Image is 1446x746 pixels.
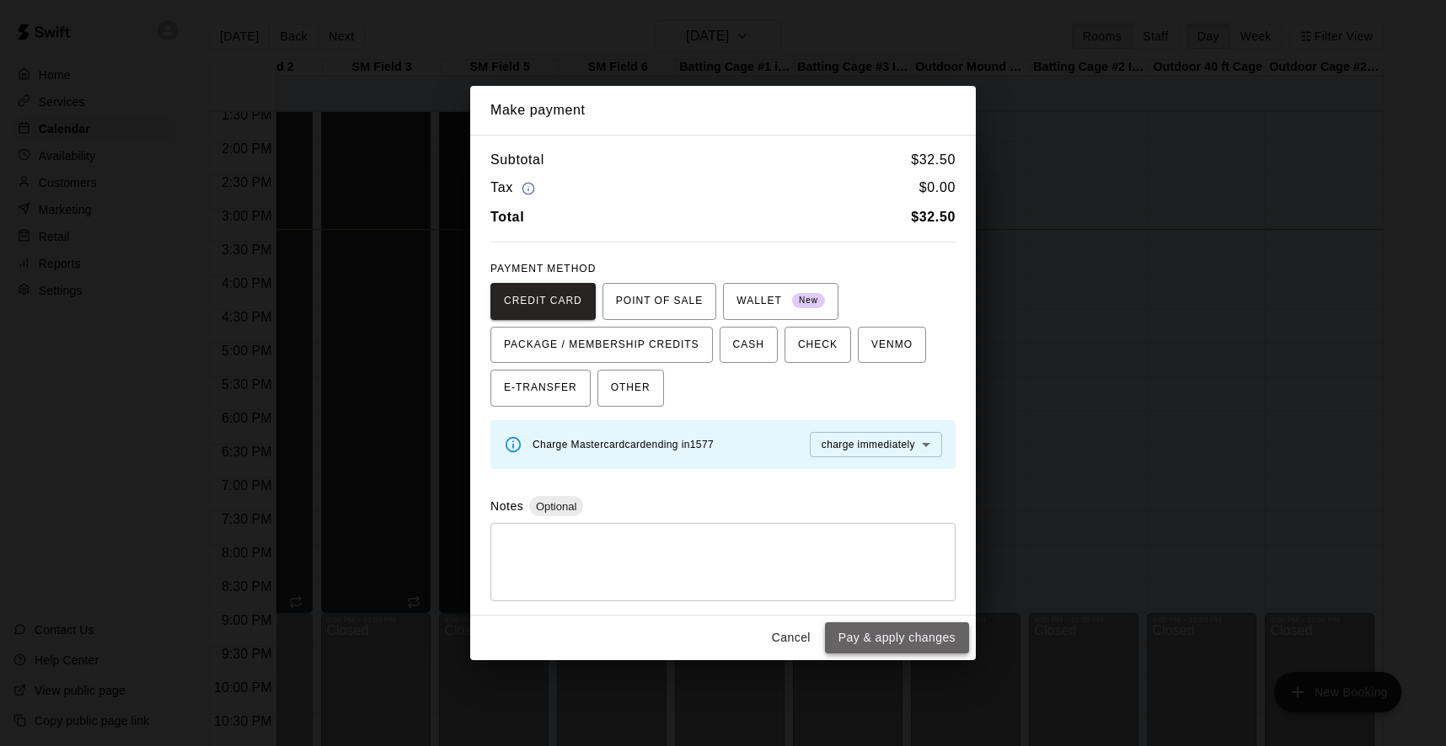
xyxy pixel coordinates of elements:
[602,283,716,320] button: POINT OF SALE
[825,622,969,653] button: Pay & apply changes
[490,210,524,224] b: Total
[822,439,915,450] span: charge immediately
[911,149,956,171] h6: $ 32.50
[798,332,838,359] span: CHECK
[785,327,851,364] button: CHECK
[529,500,583,513] span: Optional
[911,210,956,224] b: $ 32.50
[792,290,825,312] span: New
[611,375,651,402] span: OTHER
[490,327,713,364] button: PACKAGE / MEMBERSHIP CREDITS
[504,375,577,402] span: E-TRANSFER
[490,149,544,171] h6: Subtotal
[736,288,825,315] span: WALLET
[490,283,596,320] button: CREDIT CARD
[733,332,764,359] span: CASH
[723,283,838,320] button: WALLET New
[616,288,703,315] span: POINT OF SALE
[490,499,523,513] label: Notes
[504,288,582,315] span: CREDIT CARD
[919,177,956,200] h6: $ 0.00
[597,370,664,407] button: OTHER
[504,332,699,359] span: PACKAGE / MEMBERSHIP CREDITS
[490,263,596,274] span: PAYMENT METHOD
[533,439,714,450] span: Charge Mastercard card ending in 1577
[490,370,591,407] button: E-TRANSFER
[470,86,976,135] h2: Make payment
[858,327,926,364] button: VENMO
[764,622,818,653] button: Cancel
[490,177,539,200] h6: Tax
[871,332,913,359] span: VENMO
[720,327,778,364] button: CASH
